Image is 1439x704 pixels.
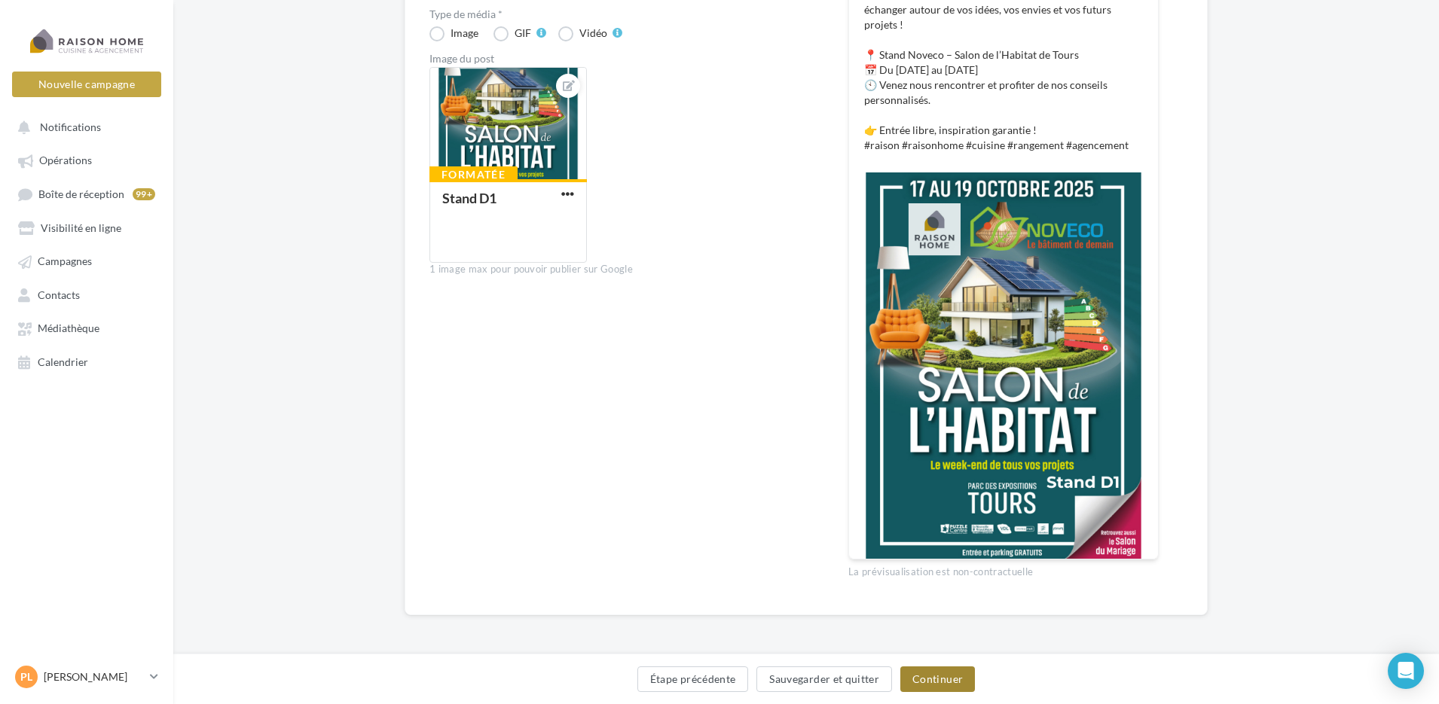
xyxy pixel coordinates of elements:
button: Continuer [900,666,975,692]
div: 1 image max pour pouvoir publier sur Google [429,263,824,276]
span: Campagnes [38,255,92,268]
div: Open Intercom Messenger [1388,653,1424,689]
a: Visibilité en ligne [9,214,164,241]
span: Opérations [39,154,92,167]
div: Image [451,28,478,38]
div: Formatée [429,166,518,183]
span: Calendrier [38,355,88,368]
span: Boîte de réception [38,187,124,200]
span: Contacts [38,288,80,301]
div: Image du post [429,53,824,64]
label: Type de média * [429,9,824,20]
span: Notifications [40,120,101,133]
a: Contacts [9,281,164,308]
a: Opérations [9,146,164,173]
a: Campagnes [9,247,164,274]
a: Calendrier [9,348,164,375]
p: [PERSON_NAME] [44,669,144,684]
button: Sauvegarder et quitter [756,666,892,692]
a: Médiathèque [9,314,164,341]
span: PL [20,669,32,684]
button: Étape précédente [637,666,749,692]
div: Stand D1 [442,190,496,206]
span: Médiathèque [38,322,99,335]
button: Notifications [9,113,158,140]
span: Visibilité en ligne [41,221,121,234]
div: 99+ [133,188,155,200]
a: Boîte de réception99+ [9,180,164,208]
div: Vidéo [579,28,607,38]
div: GIF [515,28,531,38]
a: PL [PERSON_NAME] [12,663,161,691]
div: La prévisualisation est non-contractuelle [848,559,1159,579]
button: Nouvelle campagne [12,72,161,97]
